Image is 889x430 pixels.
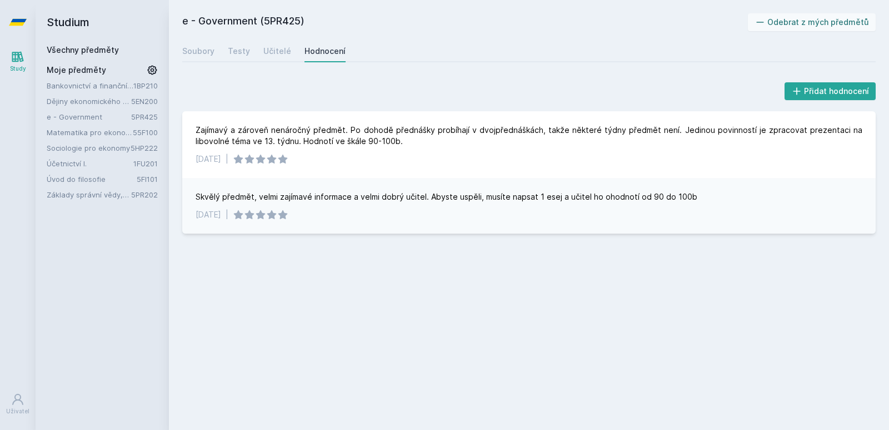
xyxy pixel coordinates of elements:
div: Study [10,65,26,73]
a: Bankovnictví a finanční instituce [47,80,133,91]
a: Všechny předměty [47,45,119,55]
a: 5FI101 [137,175,158,184]
div: Skvělý předmět, velmi zajímavé informace a velmi dobrý učitel. Abyste uspěli, musíte napsat 1 ese... [196,191,697,202]
a: Study [2,45,33,78]
button: Odebrat z mých předmětů [748,13,876,31]
a: Úvod do filosofie [47,174,137,185]
div: Učitelé [263,46,291,57]
div: Uživatel [6,407,29,416]
div: | [226,209,228,220]
a: e - Government [47,111,131,122]
div: Testy [228,46,250,57]
h2: e - Government (5PR425) [182,13,748,31]
a: Testy [228,40,250,62]
a: Matematika pro ekonomy (Matematika A) [47,127,133,138]
button: Přidat hodnocení [785,82,876,100]
div: Zajímavý a zároveň nenáročný předmět. Po dohodě přednášky probíhají v dvojpřednáškách, takže někt... [196,125,862,147]
a: Učitelé [263,40,291,62]
a: Soubory [182,40,214,62]
div: [DATE] [196,209,221,220]
div: Hodnocení [304,46,346,57]
a: Hodnocení [304,40,346,62]
div: [DATE] [196,154,221,165]
a: 5PR202 [131,190,158,199]
a: 5HP222 [131,144,158,152]
a: Účetnictví I. [47,158,133,169]
a: 1FU201 [133,159,158,168]
a: Dějiny ekonomického myšlení [47,96,131,107]
a: Uživatel [2,387,33,421]
a: 55F100 [133,128,158,137]
a: Sociologie pro ekonomy [47,142,131,154]
a: 5EN200 [131,97,158,106]
a: Základy správní vědy,správního práva a organizace veř.správy [47,189,131,200]
div: Soubory [182,46,214,57]
div: | [226,154,228,165]
a: 1BP210 [133,81,158,90]
span: Moje předměty [47,65,106,76]
a: 5PR425 [131,112,158,121]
